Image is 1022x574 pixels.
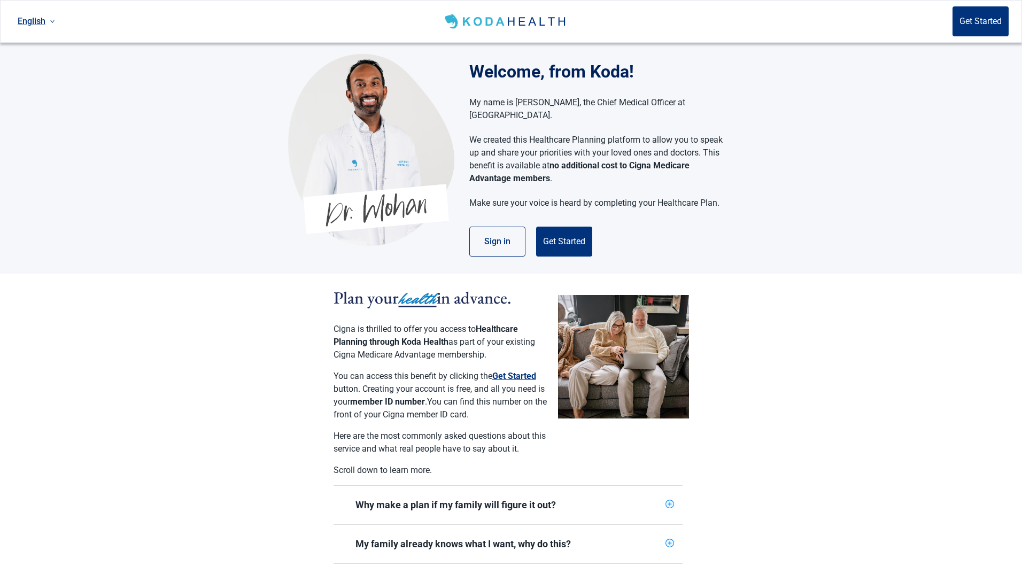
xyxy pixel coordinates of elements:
[50,19,55,24] span: down
[355,499,661,511] div: Why make a plan if my family will figure it out?
[469,227,525,257] button: Sign in
[288,53,454,246] img: Koda Health
[355,538,661,550] div: My family already knows what I want, why do this?
[437,286,512,309] span: in advance.
[334,286,399,309] span: Plan your
[558,295,689,418] img: Couple planning their healthcare together
[399,287,437,311] span: health
[469,96,723,122] p: My name is [PERSON_NAME], the Chief Medical Officer at [GEOGRAPHIC_DATA].
[469,197,723,210] p: Make sure your voice is heard by completing your Healthcare Plan.
[334,525,683,563] div: My family already knows what I want, why do this?
[13,12,59,30] a: Current language: English
[665,539,674,547] span: plus-circle
[469,59,734,84] h1: Welcome, from Koda!
[469,134,723,185] p: We created this Healthcare Planning platform to allow you to speak up and share your priorities w...
[334,324,476,334] span: Cigna is thrilled to offer you access to
[443,13,569,30] img: Koda Health
[334,464,547,477] p: Scroll down to learn more.
[334,370,547,421] p: You can access this benefit by clicking the button. Creating your account is free, and all you ne...
[536,227,592,257] button: Get Started
[469,160,690,183] strong: no additional cost to Cigna Medicare Advantage members
[350,397,425,407] strong: member ID number
[334,430,547,455] p: Here are the most commonly asked questions about this service and what real people have to say ab...
[334,486,683,524] div: Why make a plan if my family will figure it out?
[492,370,536,383] button: Get Started
[953,6,1009,36] button: Get Started
[665,500,674,508] span: plus-circle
